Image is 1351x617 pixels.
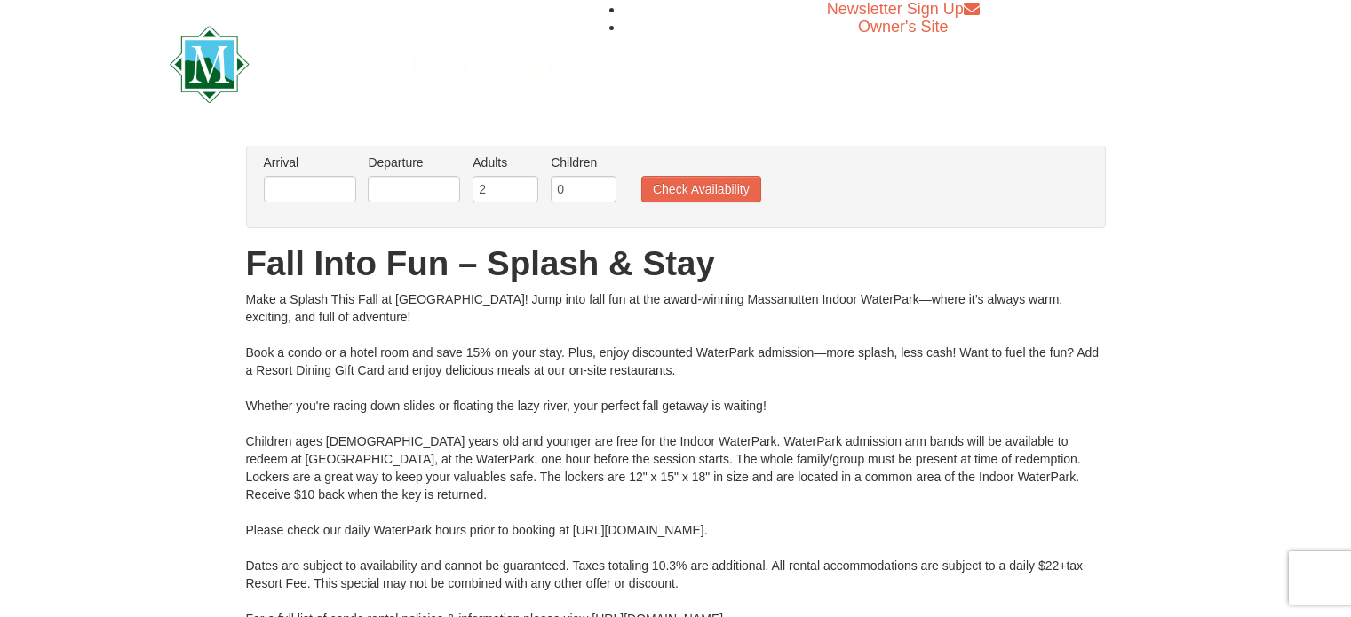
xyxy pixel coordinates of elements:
[368,154,460,171] label: Departure
[264,154,356,171] label: Arrival
[551,154,616,171] label: Children
[858,18,948,36] a: Owner's Site
[246,246,1106,281] h1: Fall Into Fun – Splash & Stay
[170,26,576,103] img: Massanutten Resort Logo
[170,41,576,83] a: Massanutten Resort
[473,154,538,171] label: Adults
[641,176,761,202] button: Check Availability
